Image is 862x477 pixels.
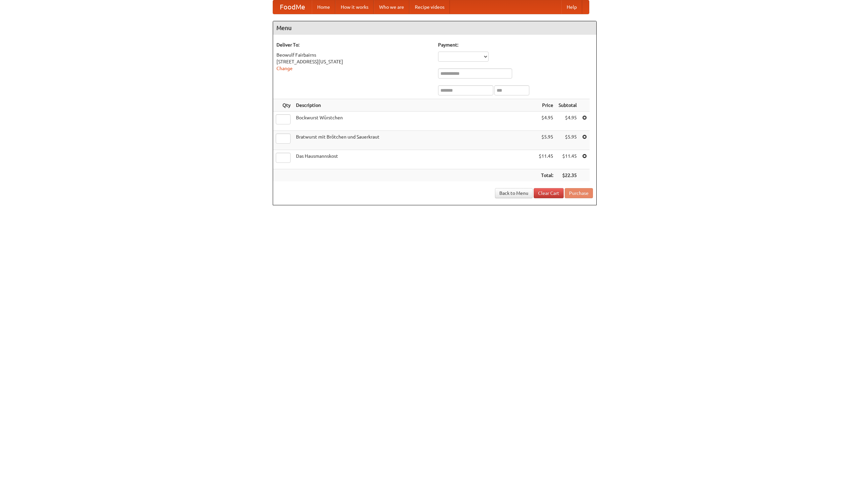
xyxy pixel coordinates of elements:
[556,131,579,150] td: $5.95
[536,99,556,112] th: Price
[293,150,536,169] td: Das Hausmannskost
[536,112,556,131] td: $4.95
[335,0,374,14] a: How it works
[276,66,293,71] a: Change
[273,0,312,14] a: FoodMe
[312,0,335,14] a: Home
[556,112,579,131] td: $4.95
[409,0,450,14] a: Recipe videos
[273,99,293,112] th: Qty
[556,169,579,182] th: $22.35
[561,0,582,14] a: Help
[276,41,431,48] h5: Deliver To:
[536,150,556,169] td: $11.45
[293,131,536,150] td: Bratwurst mit Brötchen und Sauerkraut
[536,131,556,150] td: $5.95
[273,21,596,35] h4: Menu
[293,112,536,131] td: Bockwurst Würstchen
[536,169,556,182] th: Total:
[534,188,564,198] a: Clear Cart
[374,0,409,14] a: Who we are
[565,188,593,198] button: Purchase
[276,52,431,58] div: Beowulf Fairbairns
[495,188,533,198] a: Back to Menu
[556,150,579,169] td: $11.45
[438,41,593,48] h5: Payment:
[556,99,579,112] th: Subtotal
[276,58,431,65] div: [STREET_ADDRESS][US_STATE]
[293,99,536,112] th: Description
